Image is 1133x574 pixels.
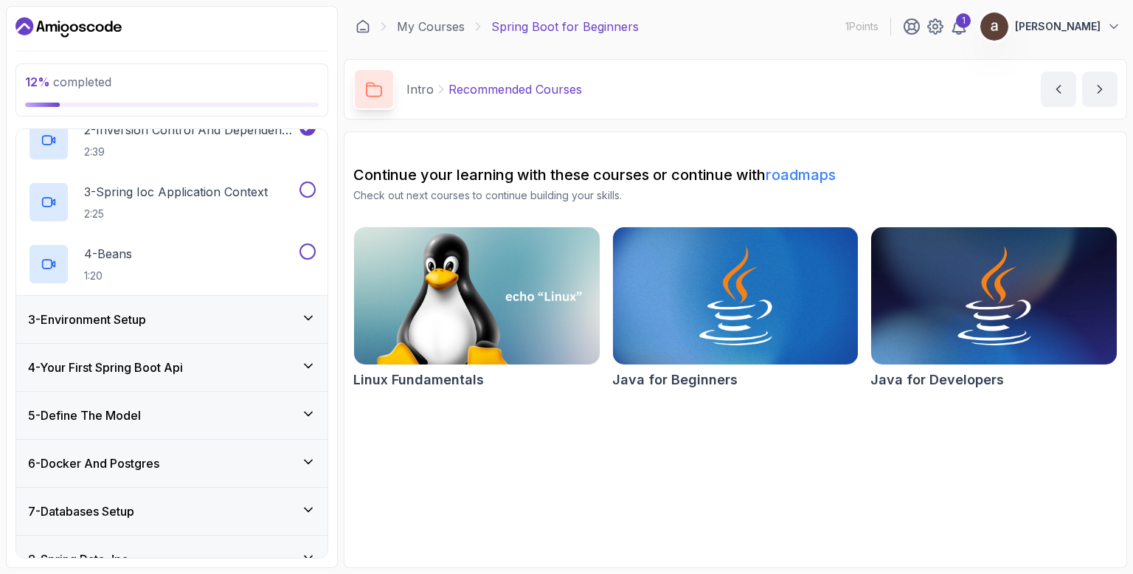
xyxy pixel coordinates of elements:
span: completed [25,75,111,89]
img: Java for Beginners card [613,227,859,364]
p: Check out next courses to continue building your skills. [353,188,1118,203]
p: [PERSON_NAME] [1015,19,1101,34]
p: 1:20 [84,269,132,283]
button: 7-Databases Setup [16,488,328,535]
a: Java for Beginners cardJava for Beginners [612,227,859,390]
p: 3 - Spring Ioc Application Context [84,183,268,201]
h2: Java for Developers [870,370,1004,390]
a: roadmaps [766,166,836,184]
p: 2:39 [84,145,297,159]
h2: Continue your learning with these courses or continue with [353,165,1118,185]
button: 4-Your First Spring Boot Api [16,344,328,391]
p: Intro [406,80,434,98]
p: 1 Points [845,19,879,34]
h2: Linux Fundamentals [353,370,484,390]
p: Spring Boot for Beginners [491,18,639,35]
a: Dashboard [356,19,370,34]
button: 2-Inversion Control And Dependency Injection2:39 [28,120,316,161]
p: 2:25 [84,207,268,221]
h3: 6 - Docker And Postgres [28,454,159,472]
a: Java for Developers cardJava for Developers [870,227,1118,390]
a: 1 [950,18,968,35]
span: 12 % [25,75,50,89]
h2: Java for Beginners [612,370,738,390]
a: Linux Fundamentals cardLinux Fundamentals [353,227,600,390]
a: Dashboard [15,15,122,39]
img: Java for Developers card [871,227,1117,364]
h3: 5 - Define The Model [28,407,141,424]
button: previous content [1041,72,1076,107]
p: 4 - Beans [84,245,132,263]
img: Linux Fundamentals card [354,227,600,364]
button: 4-Beans1:20 [28,243,316,285]
button: 3-Environment Setup [16,296,328,343]
h3: 7 - Databases Setup [28,502,134,520]
h3: 3 - Environment Setup [28,311,146,328]
a: My Courses [397,18,465,35]
img: user profile image [980,13,1008,41]
p: Recommended Courses [448,80,582,98]
h3: 8 - Spring Data Jpa [28,550,128,568]
button: 3-Spring Ioc Application Context2:25 [28,181,316,223]
button: 5-Define The Model [16,392,328,439]
button: next content [1082,72,1118,107]
div: 1 [956,13,971,28]
button: 6-Docker And Postgres [16,440,328,487]
h3: 4 - Your First Spring Boot Api [28,359,183,376]
p: 2 - Inversion Control And Dependency Injection [84,121,297,139]
button: user profile image[PERSON_NAME] [980,12,1121,41]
